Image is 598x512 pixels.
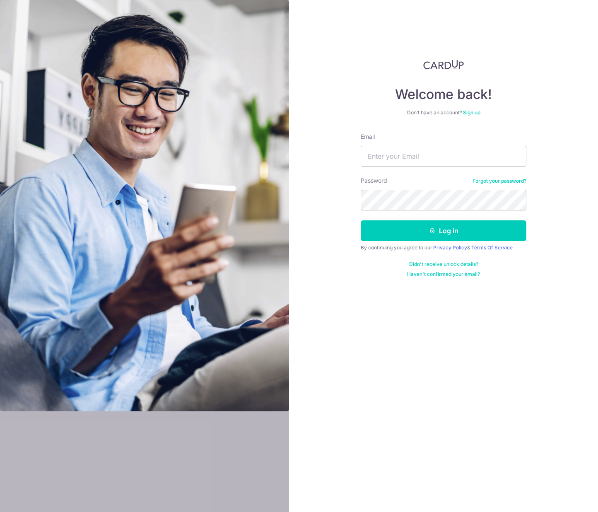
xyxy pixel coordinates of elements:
a: Haven't confirmed your email? [407,271,480,278]
label: Password [361,176,387,185]
h4: Welcome back! [361,86,526,103]
div: Don’t have an account? [361,109,526,116]
a: Privacy Policy [433,244,467,251]
a: Didn't receive unlock details? [409,261,478,268]
a: Forgot your password? [473,178,526,184]
div: By continuing you agree to our & [361,244,526,251]
a: Sign up [463,109,480,116]
label: Email [361,133,375,141]
img: CardUp Logo [423,60,464,70]
a: Terms Of Service [471,244,513,251]
input: Enter your Email [361,146,526,167]
button: Log in [361,220,526,241]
